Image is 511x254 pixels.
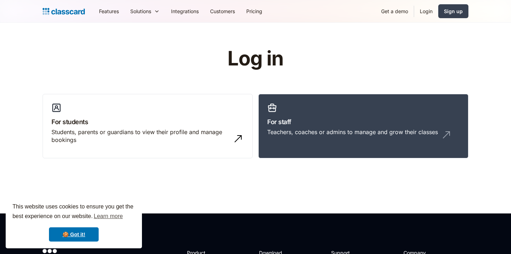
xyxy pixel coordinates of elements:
a: For staffTeachers, coaches or admins to manage and grow their classes [258,94,468,159]
div: Solutions [125,3,165,19]
a: Logo [43,6,85,16]
a: Integrations [165,3,204,19]
a: Customers [204,3,241,19]
a: For studentsStudents, parents or guardians to view their profile and manage bookings [43,94,253,159]
div: cookieconsent [6,196,142,248]
div: Solutions [130,7,151,15]
h3: For students [51,117,244,127]
div: Students, parents or guardians to view their profile and manage bookings [51,128,230,144]
a: Get a demo [375,3,414,19]
a: learn more about cookies [93,211,124,222]
span: This website uses cookies to ensure you get the best experience on our website. [12,202,135,222]
div: Sign up [444,7,463,15]
h3: For staff [267,117,460,127]
a: Pricing [241,3,268,19]
div: Teachers, coaches or admins to manage and grow their classes [267,128,438,136]
a: dismiss cookie message [49,227,99,242]
a: Sign up [438,4,468,18]
a: Features [93,3,125,19]
h1: Log in [143,48,368,70]
a: Login [414,3,438,19]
